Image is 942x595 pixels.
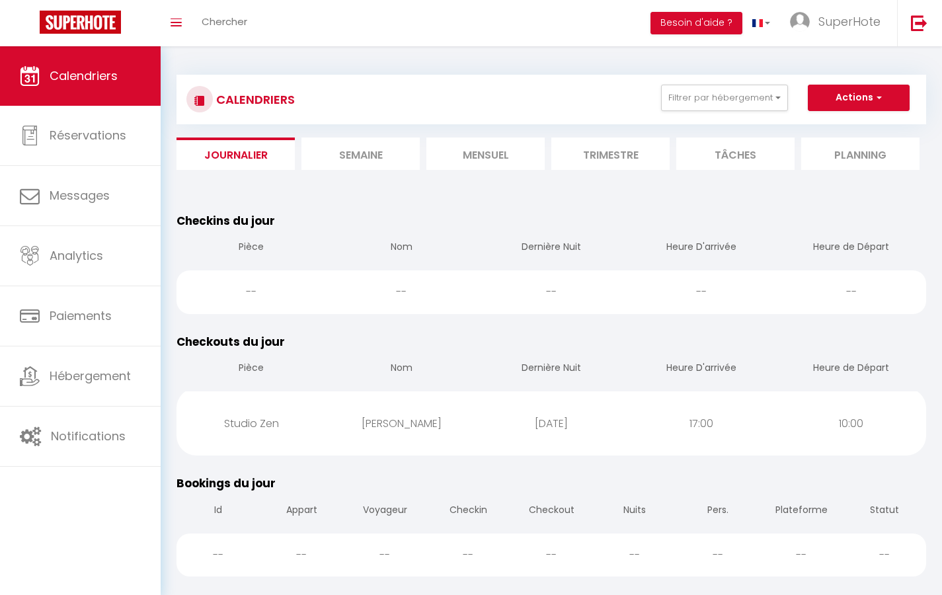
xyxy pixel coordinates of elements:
[776,270,926,313] div: --
[11,5,50,45] button: Ouvrir le widget de chat LiveChat
[327,350,477,388] th: Nom
[843,493,926,530] th: Statut
[343,534,426,576] div: --
[808,85,910,111] button: Actions
[426,493,510,530] th: Checkin
[51,428,126,444] span: Notifications
[760,493,843,530] th: Plateforme
[177,402,327,445] div: Studio Zen
[177,213,275,229] span: Checkins du jour
[593,493,676,530] th: Nuits
[477,270,627,313] div: --
[177,534,260,576] div: --
[343,493,426,530] th: Voyageur
[551,138,670,170] li: Trimestre
[327,229,477,267] th: Nom
[426,534,510,576] div: --
[661,85,788,111] button: Filtrer par hébergement
[177,270,327,313] div: --
[650,12,742,34] button: Besoin d'aide ?
[801,138,920,170] li: Planning
[911,15,927,31] img: logout
[50,307,112,324] span: Paiements
[676,493,760,530] th: Pers.
[50,368,131,384] span: Hébergement
[177,334,285,350] span: Checkouts du jour
[213,85,295,114] h3: CALENDRIERS
[50,247,103,264] span: Analytics
[177,475,276,491] span: Bookings du jour
[177,229,327,267] th: Pièce
[760,534,843,576] div: --
[626,402,776,445] div: 17:00
[510,493,593,530] th: Checkout
[676,138,795,170] li: Tâches
[202,15,247,28] span: Chercher
[776,229,926,267] th: Heure de Départ
[818,13,881,30] span: SuperHote
[426,138,545,170] li: Mensuel
[40,11,121,34] img: Super Booking
[477,350,627,388] th: Dernière Nuit
[50,187,110,204] span: Messages
[177,493,260,530] th: Id
[510,534,593,576] div: --
[327,270,477,313] div: --
[790,12,810,32] img: ...
[327,402,477,445] div: [PERSON_NAME]
[260,493,343,530] th: Appart
[676,534,760,576] div: --
[776,402,926,445] div: 10:00
[50,127,126,143] span: Réservations
[626,350,776,388] th: Heure D'arrivée
[843,534,926,576] div: --
[477,402,627,445] div: [DATE]
[301,138,420,170] li: Semaine
[593,534,676,576] div: --
[260,534,343,576] div: --
[626,270,776,313] div: --
[177,138,295,170] li: Journalier
[50,67,118,84] span: Calendriers
[177,350,327,388] th: Pièce
[477,229,627,267] th: Dernière Nuit
[626,229,776,267] th: Heure D'arrivée
[776,350,926,388] th: Heure de Départ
